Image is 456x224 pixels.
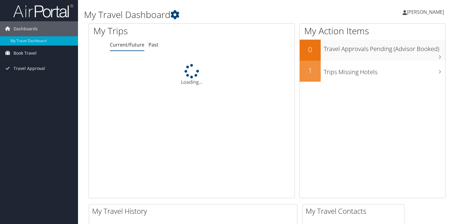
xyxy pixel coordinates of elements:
span: Travel Approval [13,61,45,76]
h2: 0 [300,44,321,55]
span: Dashboards [13,21,38,36]
img: airportal-logo.png [13,4,73,18]
h1: My Trips [93,25,204,37]
a: Current/Future [110,41,144,48]
span: Book Travel [13,46,37,61]
h3: Travel Approvals Pending (Advisor Booked) [324,42,445,53]
a: 0Travel Approvals Pending (Advisor Booked) [300,40,445,61]
h3: Trips Missing Hotels [324,65,445,76]
a: Past [148,41,158,48]
h2: 1 [300,65,321,76]
span: [PERSON_NAME] [407,9,444,15]
h2: My Travel History [92,206,297,216]
h2: My Travel Contacts [306,206,404,216]
h1: My Action Items [300,25,445,37]
a: 1Trips Missing Hotels [300,61,445,82]
a: [PERSON_NAME] [403,3,450,21]
h1: My Travel Dashboard [84,8,328,21]
div: Loading... [89,64,295,86]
